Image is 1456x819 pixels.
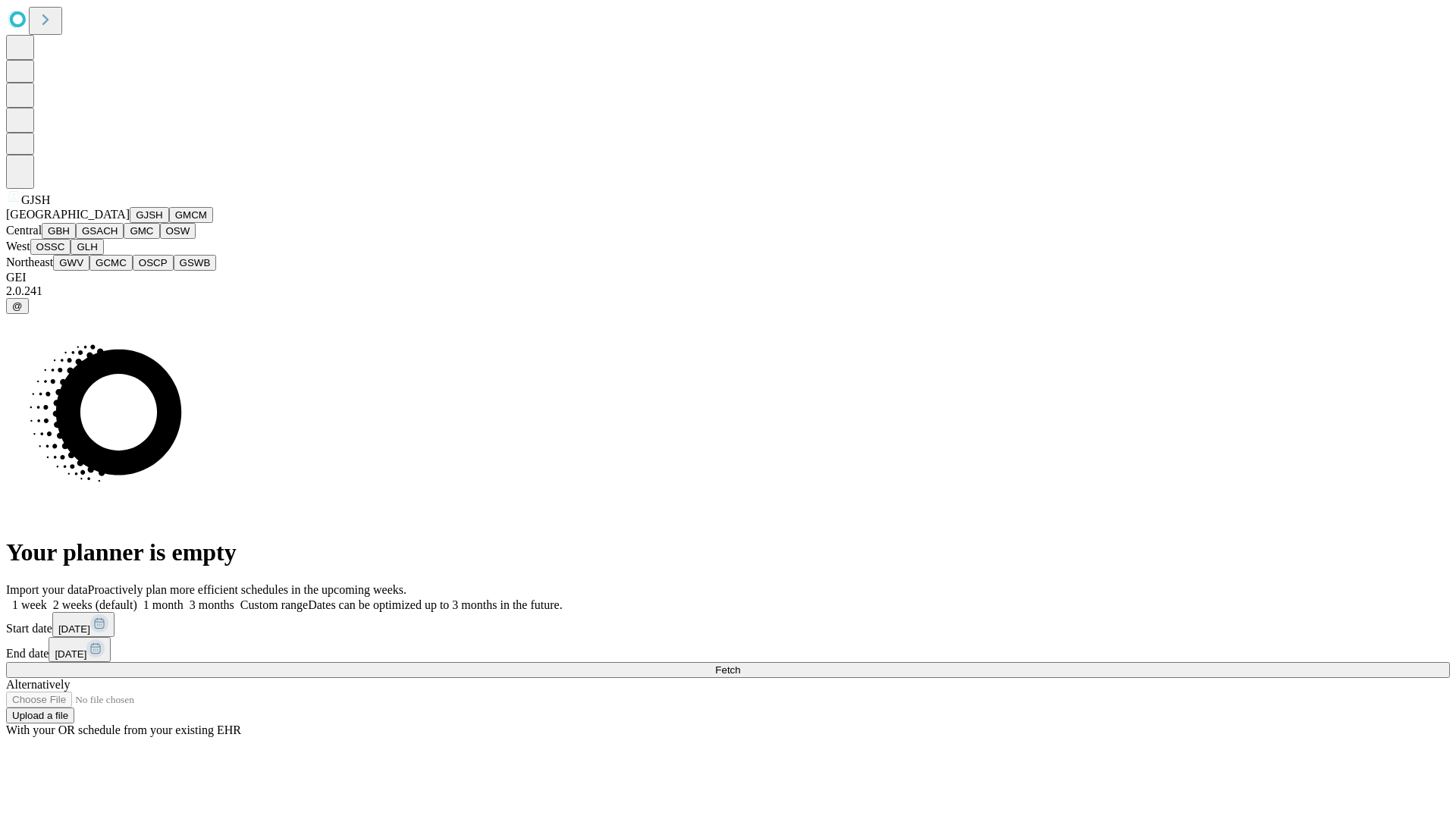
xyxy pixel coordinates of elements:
[6,723,241,736] span: With your OR schedule from your existing EHR
[12,598,47,611] span: 1 week
[6,256,53,268] span: Northeast
[21,193,50,206] span: GJSH
[133,255,174,271] button: OSCP
[42,223,76,239] button: GBH
[240,598,308,611] span: Custom range
[30,239,71,255] button: OSSC
[12,300,23,312] span: @
[6,637,1450,662] div: End date
[52,612,115,637] button: [DATE]
[6,662,1450,678] button: Fetch
[169,207,213,223] button: GMCM
[6,678,70,691] span: Alternatively
[124,223,159,239] button: GMC
[143,598,184,611] span: 1 month
[49,637,111,662] button: [DATE]
[58,623,90,635] span: [DATE]
[53,598,137,611] span: 2 weeks (default)
[6,240,30,253] span: West
[308,598,562,611] span: Dates can be optimized up to 3 months in the future.
[89,255,133,271] button: GCMC
[88,583,406,596] span: Proactively plan more efficient schedules in the upcoming weeks.
[6,708,74,723] button: Upload a file
[6,271,1450,284] div: GEI
[6,224,42,237] span: Central
[53,255,89,271] button: GWV
[715,664,740,676] span: Fetch
[6,612,1450,637] div: Start date
[55,648,86,660] span: [DATE]
[6,583,88,596] span: Import your data
[190,598,234,611] span: 3 months
[71,239,103,255] button: GLH
[76,223,124,239] button: GSACH
[6,538,1450,566] h1: Your planner is empty
[6,208,130,221] span: [GEOGRAPHIC_DATA]
[174,255,217,271] button: GSWB
[160,223,196,239] button: OSW
[6,284,1450,298] div: 2.0.241
[6,298,29,314] button: @
[130,207,169,223] button: GJSH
